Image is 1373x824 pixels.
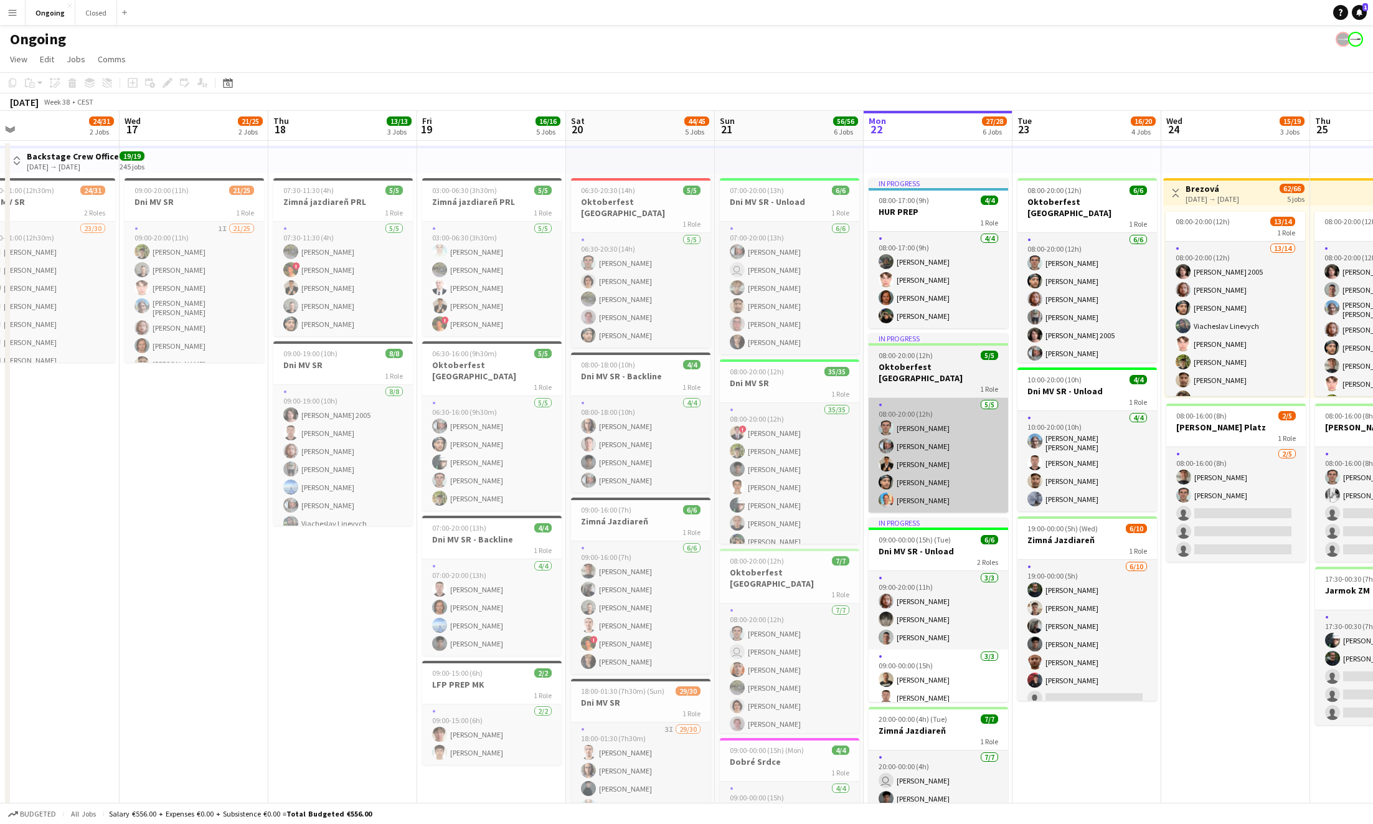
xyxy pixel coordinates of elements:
span: Comms [98,54,126,65]
span: Wed [125,115,141,126]
span: 1 Role [1278,433,1296,443]
span: 1 Role [385,208,403,217]
span: 09:00-00:00 (15h) (Tue) [879,535,951,544]
span: Total Budgeted €556.00 [286,809,372,818]
app-user-avatar: Backstage Crew [1348,32,1363,47]
span: 23 [1016,122,1032,136]
app-job-card: 06:30-20:30 (14h)5/5Oktoberfest [GEOGRAPHIC_DATA]1 Role5/506:30-20:30 (14h)[PERSON_NAME][PERSON_N... [571,178,710,348]
span: Week 38 [41,97,72,107]
a: Jobs [62,51,90,67]
span: 09:00-00:00 (15h) (Mon) [730,746,804,755]
span: 20:00-00:00 (4h) (Tue) [879,714,947,724]
div: [DATE] → [DATE] [1186,194,1239,204]
h3: Oktoberfest [GEOGRAPHIC_DATA] [720,567,859,589]
span: 1 [1362,3,1368,11]
app-job-card: 06:30-16:00 (9h30m)5/5Oktoberfest [GEOGRAPHIC_DATA]1 Role5/506:30-16:00 (9h30m)[PERSON_NAME][PERS... [422,341,562,511]
span: 19/19 [120,151,144,161]
h3: Oktoberfest [GEOGRAPHIC_DATA] [422,359,562,382]
span: 5/5 [385,186,403,195]
app-job-card: In progress08:00-20:00 (12h)5/5Oktoberfest [GEOGRAPHIC_DATA]1 Role5/508:00-20:00 (12h)[PERSON_NAM... [869,333,1008,513]
div: [DATE] [10,96,39,108]
h3: Zimná Jazdiareň [869,725,1008,736]
h3: Oktoberfest [GEOGRAPHIC_DATA] [571,196,710,219]
app-card-role: 5/507:30-11:30 (4h)[PERSON_NAME]![PERSON_NAME][PERSON_NAME][PERSON_NAME][PERSON_NAME] [273,222,413,336]
span: 2/2 [534,668,552,678]
h3: Zimná jazdiareň PRL [422,196,562,207]
span: 5/5 [534,186,552,195]
div: 2 Jobs [90,127,113,136]
span: 4/4 [1130,375,1147,384]
span: 08:00-20:00 (12h) [730,556,784,566]
span: Sun [720,115,735,126]
h3: Dni MV SR [720,377,859,389]
span: 1 Role [385,371,403,381]
span: 1 Role [534,382,552,392]
span: 08:00-17:00 (9h) [879,196,929,205]
a: 1 [1352,5,1367,20]
h3: Dni MV SR - Backline [422,534,562,545]
span: 16/20 [1131,116,1156,126]
span: 17 [123,122,141,136]
span: 4/4 [832,746,849,755]
h3: Dobré Srdce [720,756,859,767]
span: 19 [420,122,432,136]
div: 2 Jobs [238,127,262,136]
span: 1 Role [831,389,849,399]
app-card-role: 7/708:00-20:00 (12h)[PERSON_NAME] [PERSON_NAME][PERSON_NAME][PERSON_NAME][PERSON_NAME][PERSON_NAME] [720,604,859,754]
h3: Dni MV SR - Backline [571,371,710,382]
app-card-role: 5/503:00-06:30 (3h30m)[PERSON_NAME][PERSON_NAME][PERSON_NAME][PERSON_NAME]![PERSON_NAME] [422,222,562,336]
app-job-card: 07:00-20:00 (13h)4/4Dni MV SR - Backline1 Role4/407:00-20:00 (13h)[PERSON_NAME][PERSON_NAME][PERS... [422,516,562,656]
span: 1 Role [831,768,849,777]
span: 62/66 [1280,184,1305,193]
span: 1 Role [236,208,254,217]
span: 1 Role [831,208,849,217]
span: 22 [867,122,886,136]
span: 07:00-20:00 (13h) [432,523,486,533]
button: Budgeted [6,807,58,821]
span: Tue [1017,115,1032,126]
app-job-card: 09:00-16:00 (7h)6/6Zimná Jazdiareň1 Role6/609:00-16:00 (7h)[PERSON_NAME][PERSON_NAME][PERSON_NAME... [571,498,710,674]
div: In progress [869,518,1008,528]
app-job-card: In progress09:00-00:00 (15h) (Tue)6/6Dni MV SR - Unload2 Roles3/309:00-20:00 (11h)[PERSON_NAME][P... [869,518,1008,702]
span: 4/4 [534,523,552,533]
h3: [PERSON_NAME] Platz [1166,422,1306,433]
app-card-role: 2/508:00-16:00 (8h)[PERSON_NAME][PERSON_NAME] [1166,447,1306,562]
span: Thu [273,115,289,126]
span: 2 Roles [977,557,998,567]
span: 21/25 [238,116,263,126]
div: 08:00-20:00 (12h)6/6Oktoberfest [GEOGRAPHIC_DATA]1 Role6/608:00-20:00 (12h)[PERSON_NAME][PERSON_N... [1017,178,1157,362]
span: Wed [1166,115,1182,126]
span: 21/25 [229,186,254,195]
app-card-role: 8/809:00-19:00 (10h)[PERSON_NAME] 2005[PERSON_NAME][PERSON_NAME][PERSON_NAME][PERSON_NAME][PERSON... [273,385,413,554]
span: View [10,54,27,65]
h1: Ongoing [10,30,66,49]
h3: Dni MV SR - Unload [1017,386,1157,397]
h3: Dni MV SR - Unload [869,546,1008,557]
h3: Zimná jazdiareň PRL [273,196,413,207]
app-card-role: 6/1019:00-00:00 (5h)[PERSON_NAME][PERSON_NAME][PERSON_NAME][PERSON_NAME][PERSON_NAME][PERSON_NAME] [1017,560,1157,765]
span: 09:00-19:00 (10h) [283,349,337,358]
div: 08:00-20:00 (12h)7/7Oktoberfest [GEOGRAPHIC_DATA]1 Role7/708:00-20:00 (12h)[PERSON_NAME] [PERSON_... [720,549,859,733]
h3: Brezová [1186,183,1239,194]
span: 7/7 [981,714,998,724]
app-job-card: 08:00-16:00 (8h)2/5[PERSON_NAME] Platz1 Role2/508:00-16:00 (8h)[PERSON_NAME][PERSON_NAME] [1166,404,1306,562]
app-job-card: 09:00-20:00 (11h)21/25Dni MV SR1 Role1I21/2509:00-20:00 (11h)[PERSON_NAME][PERSON_NAME][PERSON_NA... [125,178,264,362]
span: 6/6 [832,186,849,195]
h3: LFP PREP MK [422,679,562,690]
app-job-card: 09:00-15:00 (6h)2/2LFP PREP MK1 Role2/209:00-15:00 (6h)[PERSON_NAME][PERSON_NAME] [422,661,562,765]
span: 24 [1164,122,1182,136]
span: 4/4 [683,360,701,369]
span: 44/45 [684,116,709,126]
app-card-role: 6/607:00-20:00 (13h)[PERSON_NAME] [PERSON_NAME][PERSON_NAME][PERSON_NAME][PERSON_NAME][PERSON_NAME] [720,222,859,354]
app-card-role: 6/609:00-16:00 (7h)[PERSON_NAME][PERSON_NAME][PERSON_NAME][PERSON_NAME]![PERSON_NAME][PERSON_NAME] [571,541,710,674]
span: 1 Role [534,691,552,700]
span: 4/4 [981,196,998,205]
span: 1 Role [682,709,701,718]
a: Edit [35,51,59,67]
div: 07:00-20:00 (13h)6/6Dni MV SR - Unload1 Role6/607:00-20:00 (13h)[PERSON_NAME] [PERSON_NAME][PERSO... [720,178,859,354]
